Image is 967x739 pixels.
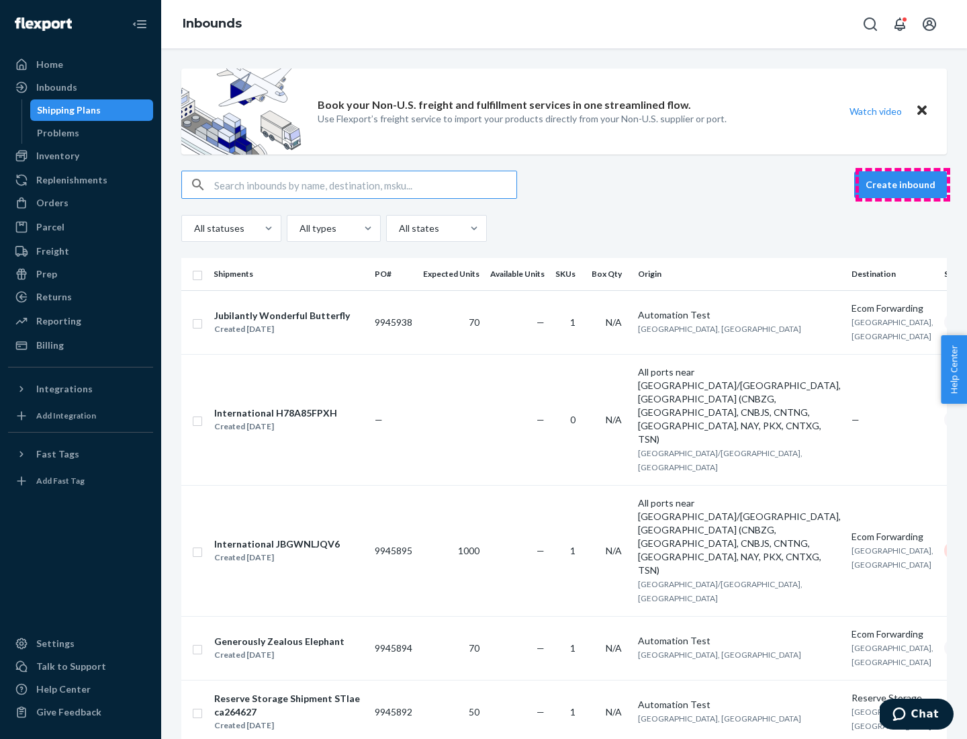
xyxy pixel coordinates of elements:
div: Created [DATE] [214,648,344,662]
td: 9945894 [369,616,418,680]
a: Returns [8,286,153,308]
span: [GEOGRAPHIC_DATA], [GEOGRAPHIC_DATA] [638,324,801,334]
div: Add Fast Tag [36,475,85,486]
th: PO# [369,258,418,290]
span: [GEOGRAPHIC_DATA], [GEOGRAPHIC_DATA] [638,650,801,660]
button: Open Search Box [857,11,884,38]
div: Ecom Forwarding [851,627,933,641]
div: Jubilantly Wonderful Butterfly [214,309,350,322]
div: Reserve Storage [851,691,933,705]
span: — [537,706,545,718]
a: Prep [8,263,153,285]
span: — [851,414,860,425]
div: Created [DATE] [214,551,340,564]
a: Parcel [8,216,153,238]
div: Generously Zealous Elephant [214,635,344,648]
span: N/A [606,545,622,556]
div: Billing [36,339,64,352]
div: Ecom Forwarding [851,530,933,544]
span: 70 [469,316,479,328]
span: — [537,545,545,556]
button: Create inbound [854,171,947,198]
div: All ports near [GEOGRAPHIC_DATA]/[GEOGRAPHIC_DATA], [GEOGRAPHIC_DATA] (CNBZG, [GEOGRAPHIC_DATA], ... [638,365,841,446]
button: Watch video [841,101,911,121]
span: Help Center [941,335,967,404]
input: All statuses [193,222,194,235]
button: Close [913,101,931,121]
a: Problems [30,122,154,144]
th: Available Units [485,258,550,290]
td: 9945938 [369,290,418,354]
span: N/A [606,706,622,718]
th: Destination [846,258,939,290]
span: 1 [570,706,575,718]
div: International H78A85FPXH [214,406,337,420]
input: All types [298,222,300,235]
div: International JBGWNLJQV6 [214,537,340,551]
div: Created [DATE] [214,420,337,433]
div: Replenishments [36,173,107,187]
button: Talk to Support [8,656,153,677]
span: [GEOGRAPHIC_DATA]/[GEOGRAPHIC_DATA], [GEOGRAPHIC_DATA] [638,579,802,603]
div: Parcel [36,220,64,234]
div: Shipping Plans [37,103,101,117]
div: Automation Test [638,308,841,322]
button: Open account menu [916,11,943,38]
div: Automation Test [638,698,841,711]
span: 1 [570,316,575,328]
span: 1 [570,545,575,556]
div: Settings [36,637,75,650]
div: Fast Tags [36,447,79,461]
div: Created [DATE] [214,322,350,336]
th: Shipments [208,258,369,290]
a: Billing [8,335,153,356]
a: Shipping Plans [30,99,154,121]
div: Orders [36,196,68,210]
span: 0 [570,414,575,425]
div: Add Integration [36,410,96,421]
a: Home [8,54,153,75]
th: Origin [633,258,846,290]
td: 9945895 [369,485,418,616]
button: Integrations [8,378,153,400]
button: Open notifications [886,11,913,38]
div: Created [DATE] [214,719,363,732]
div: Prep [36,267,57,281]
div: Help Center [36,683,91,696]
a: Add Fast Tag [8,470,153,492]
a: Replenishments [8,169,153,191]
a: Help Center [8,679,153,700]
button: Give Feedback [8,701,153,723]
span: N/A [606,414,622,425]
button: Fast Tags [8,443,153,465]
span: [GEOGRAPHIC_DATA], [GEOGRAPHIC_DATA] [851,643,933,667]
a: Settings [8,633,153,654]
span: 70 [469,642,479,654]
p: Book your Non-U.S. freight and fulfillment services in one streamlined flow. [318,97,691,113]
a: Freight [8,241,153,262]
span: [GEOGRAPHIC_DATA], [GEOGRAPHIC_DATA] [638,713,801,724]
div: Integrations [36,382,93,396]
span: — [537,316,545,328]
div: Returns [36,290,72,304]
a: Add Integration [8,405,153,427]
div: Inbounds [36,81,77,94]
a: Orders [8,192,153,214]
div: Reserve Storage Shipment STIaeca264627 [214,692,363,719]
div: Home [36,58,63,71]
div: Reporting [36,314,81,328]
span: 1000 [458,545,479,556]
input: Search inbounds by name, destination, msku... [214,171,516,198]
span: [GEOGRAPHIC_DATA], [GEOGRAPHIC_DATA] [851,317,933,341]
div: Talk to Support [36,660,106,673]
th: Expected Units [418,258,485,290]
span: 1 [570,642,575,654]
button: Close Navigation [126,11,153,38]
div: All ports near [GEOGRAPHIC_DATA]/[GEOGRAPHIC_DATA], [GEOGRAPHIC_DATA] (CNBZG, [GEOGRAPHIC_DATA], ... [638,496,841,577]
div: Give Feedback [36,705,101,719]
th: Box Qty [586,258,633,290]
span: [GEOGRAPHIC_DATA]/[GEOGRAPHIC_DATA], [GEOGRAPHIC_DATA] [638,448,802,472]
img: Flexport logo [15,17,72,31]
div: Freight [36,245,69,258]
